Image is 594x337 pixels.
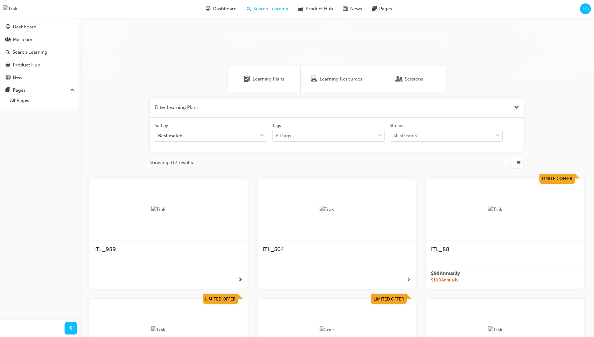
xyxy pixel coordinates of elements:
[260,132,264,140] span: down-icon
[232,40,237,47] span: Search
[301,66,373,93] a: Learning ResourcesLearning Resources
[272,123,281,129] div: Tags
[378,132,382,140] span: down-icon
[2,59,77,71] a: Product Hub
[293,2,338,15] a: car-iconProduct Hub
[13,61,40,69] div: Product Hub
[6,88,10,93] span: pages-icon
[6,75,10,81] span: news-icon
[350,5,362,12] span: News
[2,21,77,83] div: DashboardMy TeamSearch LearningProduct HubNews
[6,37,10,43] span: people-icon
[508,130,519,142] button: cog-icon
[320,326,354,334] img: Trak
[2,34,77,46] a: My Team
[298,5,303,13] span: car-icon
[373,66,446,93] a: SessionsSessions
[258,178,416,289] a: TrakITL_504
[242,2,293,15] a: search-iconSearch Learning
[276,132,291,139] div: All tags
[338,2,367,15] a: news-iconNews
[13,36,32,43] div: My Team
[306,5,333,12] span: Product Hub
[69,325,73,332] span: prev-icon
[254,5,288,12] span: Search Learning
[263,246,284,253] span: ITL_504
[253,76,284,83] span: Learning Plans
[151,206,186,213] img: Trak
[3,5,17,12] img: Trak
[514,104,519,111] button: Close the filter
[431,277,460,284] span: $ 100 Annually
[13,23,36,31] div: Dashboard
[495,132,500,140] span: down-icon
[201,2,242,15] a: guage-iconDashboard
[205,296,236,302] span: Limited Offer
[516,159,520,166] span: List
[372,5,377,13] span: pages-icon
[582,5,589,12] span: TG
[13,87,26,94] div: Pages
[244,76,250,83] span: Learning Plans
[396,76,402,83] span: Sessions
[2,72,77,83] a: News
[320,76,362,83] span: Learning Resources
[553,272,579,281] button: Subscribe
[155,123,168,129] div: Sort by
[2,21,77,33] a: Dashboard
[7,96,77,105] a: All Pages
[70,86,75,94] span: up-icon
[405,76,423,83] span: Sessions
[228,37,446,49] input: Search...
[431,246,449,253] span: ITL_88
[406,276,411,284] span: next-icon
[542,176,572,181] span: Limited Offer
[393,132,417,139] div: All streams
[2,85,77,96] button: Pages
[379,5,392,12] span: Pages
[426,178,584,289] a: Limited OfferTrakITL_88$90Annually$100AnnuallySubscribe
[390,123,405,129] div: Streams
[343,5,348,13] span: news-icon
[2,46,77,58] a: Search Learning
[580,3,591,14] button: TG
[151,326,186,334] img: Trak
[206,5,210,13] span: guage-icon
[238,276,243,284] span: next-icon
[272,123,385,142] label: tagOptions
[6,24,10,30] span: guage-icon
[367,2,397,15] a: pages-iconPages
[213,5,237,12] span: Dashboard
[158,132,182,139] div: Best match
[504,159,509,166] span: Grid
[320,206,354,213] img: Trak
[511,134,515,139] span: cog-icon
[13,74,25,81] div: News
[374,296,404,302] span: Limited Offer
[488,326,522,334] img: Trak
[311,76,317,83] span: Learning Resources
[431,270,460,277] span: $ 90 Annually
[228,66,301,93] a: Learning PlansLearning Plans
[89,178,248,289] a: TrakITL_989
[6,62,10,68] span: car-icon
[150,159,193,166] span: Showing 312 results
[488,206,522,213] img: Trak
[247,5,251,13] span: search-icon
[6,50,10,55] span: search-icon
[94,246,116,253] span: ITL_989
